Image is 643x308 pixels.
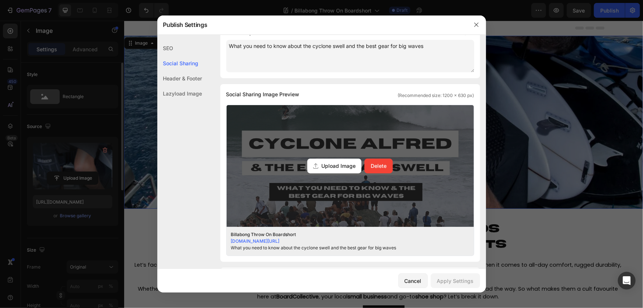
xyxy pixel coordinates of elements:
[226,90,300,99] span: Social Sharing Image Preview
[231,231,458,238] div: Billabong Throw On Boardshort
[157,56,202,71] div: Social Sharing
[291,272,319,280] strong: shoe shop
[226,248,305,256] strong: Blundstone boots for women
[9,19,25,26] div: Image
[431,273,480,288] button: Apply Settings
[157,15,467,34] div: Publish Settings
[11,240,497,256] span: Let’s face it, finding the right pair of boots is like finding the perfect surf break. It takes p...
[231,238,280,244] a: [DOMAIN_NAME][URL]
[405,277,422,285] div: Cancel
[144,202,375,214] span: Why every woman needs
[223,272,263,280] strong: small business
[618,272,636,290] div: Open Intercom Messenger
[364,159,393,173] button: image socialUpload Image
[371,162,387,170] div: Delete
[14,264,494,280] span: Whether you're running errands, hitting the trails, or chasing the kids around the skatepark, the...
[437,277,474,285] div: Apply Settings
[157,41,202,56] div: SEO
[157,71,202,86] div: Header & Footer
[398,273,428,288] button: Cancel
[321,162,356,170] span: Upload Image
[239,285,280,301] button: <p><span style="font-size:16px;">BUTTON</span></p>
[152,272,195,280] strong: BoardCollective
[398,92,474,99] span: (Recommended size: 1200 x 630 px)
[157,86,202,101] div: Lazyload Image
[231,245,458,251] div: What you need to know about the cyclone swell and the best gear for big waves
[137,217,382,230] span: a pair of blunstone boots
